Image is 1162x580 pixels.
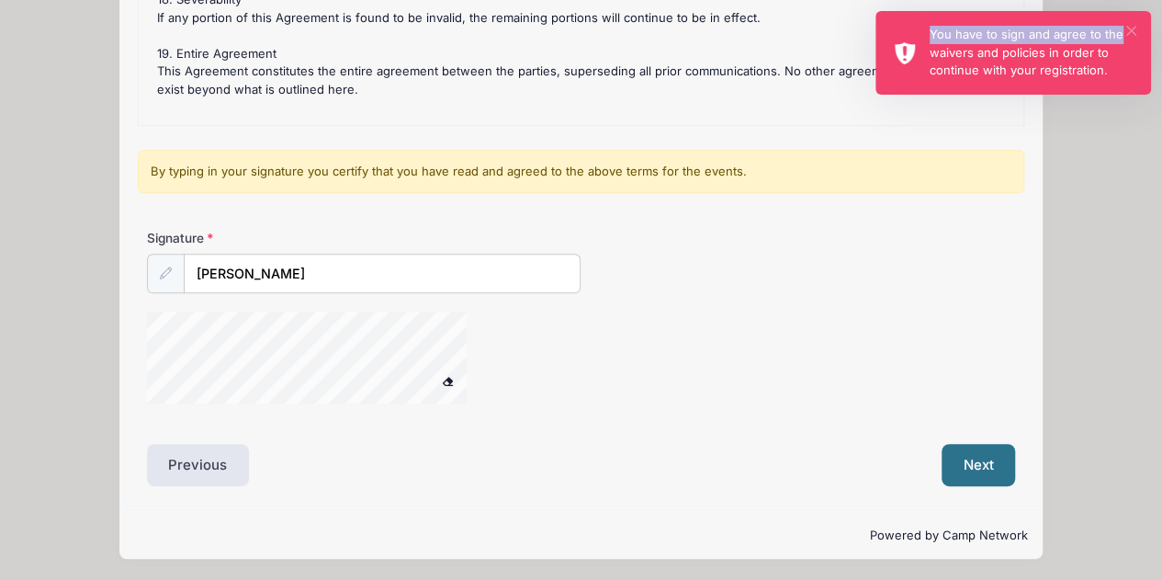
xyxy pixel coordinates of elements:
button: Previous [147,444,250,486]
div: By typing in your signature you certify that you have read and agreed to the above terms for the ... [138,150,1024,194]
input: Enter first and last name [184,254,581,293]
button: × [1126,26,1136,36]
div: You have to sign and agree to the waivers and policies in order to continue with your registration. [930,26,1136,80]
p: Powered by Camp Network [135,527,1028,545]
label: Signature [147,229,364,247]
button: Next [942,444,1016,486]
